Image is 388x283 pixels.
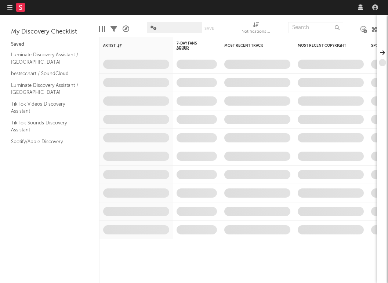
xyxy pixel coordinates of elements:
[224,43,279,48] div: Most Recent Track
[103,43,158,48] div: Artist
[298,43,353,48] div: Most Recent Copyright
[204,26,214,31] button: Save
[11,100,81,115] a: TikTok Videos Discovery Assistant
[11,28,88,36] div: My Discovery Checklist
[123,18,129,40] div: A&R Pipeline
[11,81,81,96] a: Luminate Discovery Assistant / [GEOGRAPHIC_DATA]
[110,18,117,40] div: Filters
[288,22,343,33] input: Search...
[11,40,88,49] div: Saved
[11,51,81,66] a: Luminate Discovery Assistant / [GEOGRAPHIC_DATA]
[11,138,81,153] a: Spotify/Apple Discovery Assistant
[11,119,81,134] a: TikTok Sounds Discovery Assistant
[177,41,206,50] span: 7-Day Fans Added
[11,70,81,78] a: bestscchart / SoundCloud
[99,18,105,40] div: Edit Columns
[242,28,271,36] div: Notifications (Artist)
[242,18,271,40] div: Notifications (Artist)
